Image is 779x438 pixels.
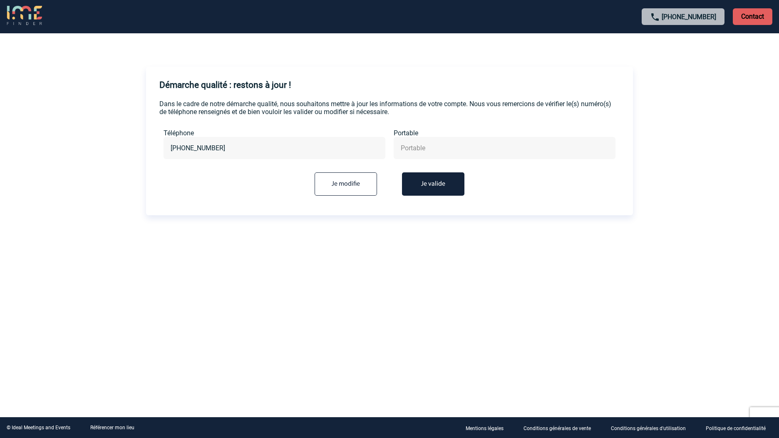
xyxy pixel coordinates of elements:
[315,172,377,196] input: Je modifie
[399,142,610,154] input: Portable
[706,426,766,431] p: Politique de confidentialité
[459,424,517,432] a: Mentions légales
[90,425,134,431] a: Référencer mon lieu
[402,172,464,196] button: Je valide
[164,129,385,137] label: Téléphone
[159,100,620,116] p: Dans le cadre de notre démarche qualité, nous souhaitons mettre à jour les informations de votre ...
[517,424,604,432] a: Conditions générales de vente
[7,425,70,431] div: © Ideal Meetings and Events
[733,8,772,25] p: Contact
[523,426,591,431] p: Conditions générales de vente
[699,424,779,432] a: Politique de confidentialité
[169,142,380,154] input: Téléphone
[650,12,660,22] img: call-24-px.png
[611,426,686,431] p: Conditions générales d'utilisation
[394,129,615,137] label: Portable
[662,13,716,21] a: [PHONE_NUMBER]
[604,424,699,432] a: Conditions générales d'utilisation
[159,80,291,90] h4: Démarche qualité : restons à jour !
[466,426,504,431] p: Mentions légales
